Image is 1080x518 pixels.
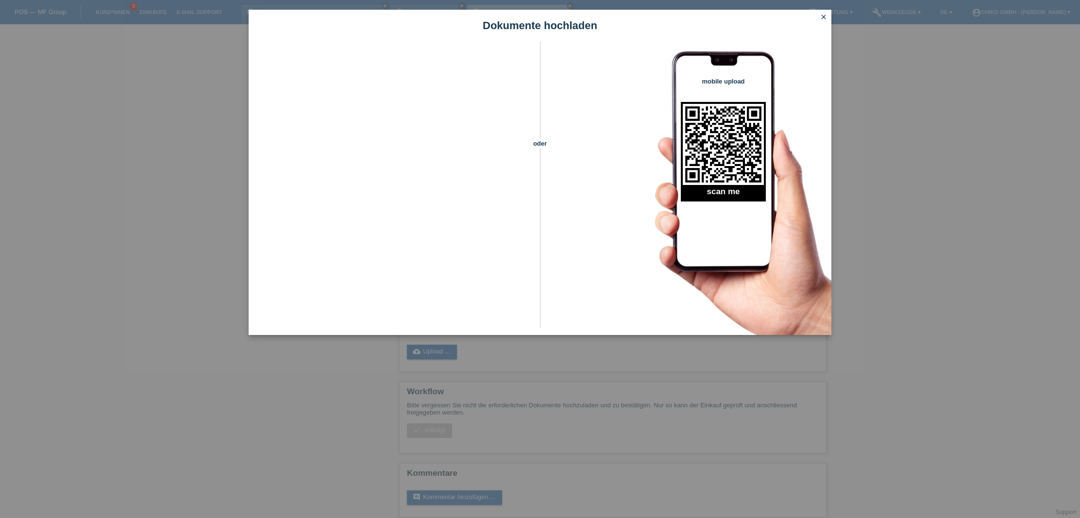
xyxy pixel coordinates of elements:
[681,78,766,85] h4: mobile upload
[249,19,831,32] h1: Dokumente hochladen
[523,138,557,149] span: oder
[263,66,523,308] iframe: Upload
[681,187,766,201] h2: scan me
[820,13,827,21] i: close
[817,12,830,23] a: close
